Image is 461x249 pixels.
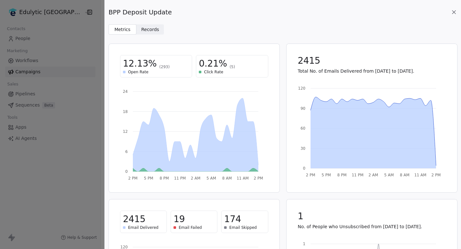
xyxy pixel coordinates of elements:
span: 2415 [298,55,320,67]
tspan: 12 [123,129,128,134]
tspan: 120 [298,86,305,91]
span: 174 [224,213,241,225]
tspan: 18 [123,109,128,114]
tspan: 11 PM [174,176,186,181]
tspan: 2 PM [254,176,263,181]
tspan: 5 AM [206,176,216,181]
tspan: 60 [300,126,305,131]
tspan: 5 PM [321,173,331,177]
tspan: 11 PM [352,173,363,177]
tspan: 2 AM [368,173,378,177]
p: No. of People who Unsubscribed from [DATE] to [DATE]. [298,223,446,230]
tspan: 24 [123,89,128,94]
span: Click Rate [204,69,223,75]
span: 19 [174,213,185,225]
span: (5) [230,64,235,69]
tspan: 11 AM [414,173,426,177]
tspan: 8 PM [159,176,169,181]
p: Total No. of Emails Delivered from [DATE] to [DATE]. [298,68,446,74]
tspan: 0 [303,166,305,171]
span: (293) [159,64,170,69]
tspan: 5 PM [144,176,153,181]
span: 12.13% [123,58,157,69]
span: Email Failed [179,225,202,230]
tspan: 0 [125,169,128,174]
tspan: 8 AM [400,173,409,177]
tspan: 6 [125,149,128,154]
span: 0.21% [199,58,227,69]
tspan: 8 AM [222,176,232,181]
span: Records [141,26,159,33]
span: 1 [298,211,303,222]
tspan: 2 PM [306,173,315,177]
tspan: 2 AM [191,176,200,181]
tspan: 5 AM [384,173,393,177]
tspan: 30 [300,146,305,151]
span: Email Delivered [128,225,158,230]
tspan: 2 PM [128,176,137,181]
tspan: 90 [300,106,305,111]
tspan: 11 AM [237,176,249,181]
span: 2415 [123,213,145,225]
span: BPP Deposit Update [109,8,172,17]
span: Open Rate [128,69,149,75]
tspan: 8 PM [337,173,346,177]
tspan: 1 [303,242,305,246]
span: Email Skipped [229,225,257,230]
tspan: 2 PM [431,173,441,177]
